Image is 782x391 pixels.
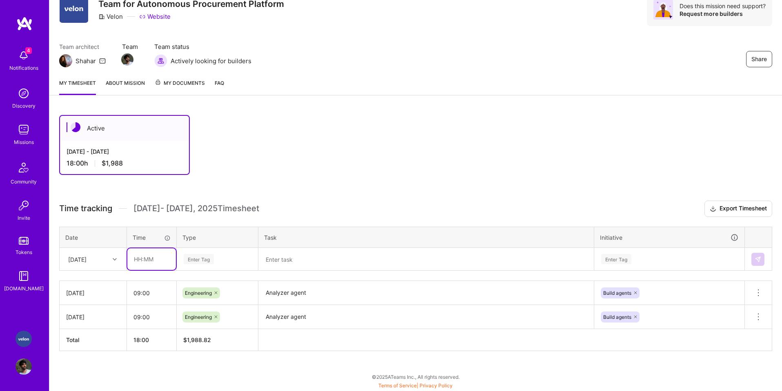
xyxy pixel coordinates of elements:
[259,282,593,304] textarea: Analyzer agent
[59,42,106,51] span: Team architect
[127,306,176,328] input: HH:MM
[16,16,33,31] img: logo
[746,51,772,67] button: Share
[177,227,258,248] th: Type
[155,79,205,95] a: My Documents
[122,42,138,51] span: Team
[60,227,127,248] th: Date
[601,253,631,265] div: Enter Tag
[259,306,593,328] textarea: Analyzer agent
[16,268,32,284] img: guide book
[184,253,214,265] div: Enter Tag
[16,197,32,214] img: Invite
[13,331,34,347] a: Velon: Team for Autonomous Procurement Platform
[67,147,182,156] div: [DATE] - [DATE]
[16,47,32,64] img: bell
[12,102,36,110] div: Discovery
[59,79,96,95] a: My timesheet
[16,248,32,256] div: Tokens
[215,79,224,95] a: FAQ
[127,248,176,270] input: HH:MM
[67,159,182,168] div: 18:00 h
[171,57,251,65] span: Actively looking for builders
[751,55,767,63] span: Share
[60,116,189,141] div: Active
[133,203,259,214] span: [DATE] - [DATE] , 2025 Timesheet
[102,159,123,168] span: $1,988
[680,10,766,18] div: Request more builders
[154,54,167,67] img: Actively looking for builders
[183,336,211,343] span: $ 1,988.82
[603,290,631,296] span: Build agents
[680,2,766,10] div: Does this mission need support?
[185,290,212,296] span: Engineering
[600,233,739,242] div: Initiative
[127,329,177,351] th: 18:00
[60,329,127,351] th: Total
[106,79,145,95] a: About Mission
[25,47,32,54] span: 4
[98,12,123,21] div: Velon
[99,57,106,64] i: icon Mail
[16,121,32,138] img: teamwork
[185,314,212,320] span: Engineering
[378,382,417,389] a: Terms of Service
[122,53,133,66] a: Team Member Avatar
[14,138,34,146] div: Missions
[16,358,32,375] img: User Avatar
[4,284,44,293] div: [DOMAIN_NAME]
[76,57,96,65] div: Shahar
[66,313,120,321] div: [DATE]
[155,79,205,88] span: My Documents
[139,12,171,21] a: Website
[16,85,32,102] img: discovery
[98,13,105,20] i: icon CompanyGray
[14,158,33,177] img: Community
[71,122,80,132] img: Active
[16,331,32,347] img: Velon: Team for Autonomous Procurement Platform
[258,227,594,248] th: Task
[154,42,251,51] span: Team status
[59,54,72,67] img: Team Architect
[49,367,782,387] div: © 2025 ATeams Inc., All rights reserved.
[11,177,37,186] div: Community
[603,314,631,320] span: Build agents
[9,64,38,72] div: Notifications
[710,205,716,213] i: icon Download
[59,203,112,214] span: Time tracking
[18,214,30,222] div: Invite
[121,53,133,66] img: Team Member Avatar
[704,201,772,217] button: Export Timesheet
[420,382,453,389] a: Privacy Policy
[19,237,29,245] img: tokens
[755,256,761,263] img: Submit
[127,282,176,304] input: HH:MM
[68,255,87,263] div: [DATE]
[133,233,171,242] div: Time
[113,257,117,261] i: icon Chevron
[66,289,120,297] div: [DATE]
[13,358,34,375] a: User Avatar
[378,382,453,389] span: |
